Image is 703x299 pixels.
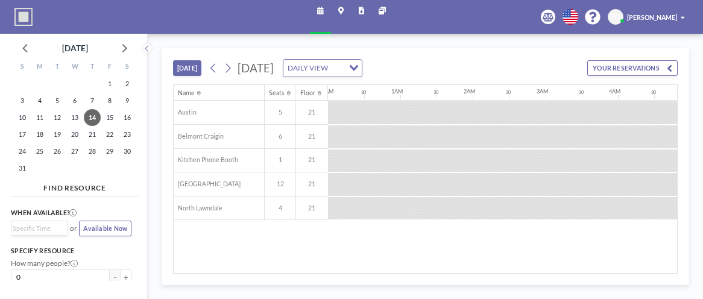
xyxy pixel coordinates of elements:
[14,60,31,75] div: S
[101,92,118,109] span: Friday, August 8, 2025
[31,60,49,75] div: M
[464,88,475,95] div: 2AM
[300,89,315,97] div: Floor
[609,88,620,95] div: 4AM
[265,109,295,116] span: 5
[361,90,366,95] div: 30
[31,92,48,109] span: Monday, August 4, 2025
[101,143,118,160] span: Friday, August 29, 2025
[14,109,31,126] span: Sunday, August 10, 2025
[269,89,285,97] div: Seats
[84,126,101,143] span: Thursday, August 21, 2025
[66,92,83,109] span: Wednesday, August 6, 2025
[178,89,195,97] div: Name
[14,160,31,177] span: Sunday, August 31, 2025
[119,109,136,126] span: Saturday, August 16, 2025
[174,180,241,188] span: [GEOGRAPHIC_DATA]
[331,62,342,74] input: Search for option
[611,13,620,21] span: ED
[14,92,31,109] span: Sunday, August 3, 2025
[119,126,136,143] span: Saturday, August 23, 2025
[62,40,88,57] div: [DATE]
[265,180,295,188] span: 12
[174,109,197,116] span: Austin
[173,60,201,76] button: [DATE]
[79,221,131,236] button: Available Now
[296,180,328,188] span: 21
[579,90,584,95] div: 30
[11,180,139,192] h4: FIND RESOURCE
[66,143,83,160] span: Wednesday, August 27, 2025
[49,60,66,75] div: T
[101,60,118,75] div: F
[506,90,511,95] div: 30
[391,88,403,95] div: 1AM
[265,204,295,212] span: 4
[13,224,61,234] input: Search for option
[49,126,66,143] span: Tuesday, August 19, 2025
[14,143,31,160] span: Sunday, August 24, 2025
[83,225,127,232] span: Available Now
[627,14,677,21] span: [PERSON_NAME]
[587,60,678,76] button: YOUR RESERVATIONS
[433,90,438,95] div: 30
[296,204,328,212] span: 21
[66,60,84,75] div: W
[31,143,48,160] span: Monday, August 25, 2025
[66,126,83,143] span: Wednesday, August 20, 2025
[283,60,362,77] div: Search for option
[286,62,330,74] span: DAILY VIEW
[110,269,121,285] button: -
[49,143,66,160] span: Tuesday, August 26, 2025
[296,133,328,140] span: 21
[296,156,328,164] span: 21
[119,143,136,160] span: Saturday, August 30, 2025
[31,126,48,143] span: Monday, August 18, 2025
[101,126,118,143] span: Friday, August 22, 2025
[119,75,136,92] span: Saturday, August 2, 2025
[84,143,101,160] span: Thursday, August 28, 2025
[84,92,101,109] span: Thursday, August 7, 2025
[70,224,77,233] span: or
[651,90,656,95] div: 30
[265,156,295,164] span: 1
[66,109,83,126] span: Wednesday, August 13, 2025
[174,156,239,164] span: Kitchen Phone Booth
[49,92,66,109] span: Tuesday, August 5, 2025
[14,8,33,26] img: organization-logo
[121,269,131,285] button: +
[118,60,136,75] div: S
[11,247,131,255] h3: Specify resource
[265,133,295,140] span: 6
[174,204,223,212] span: North Lawndale
[101,109,118,126] span: Friday, August 15, 2025
[11,221,68,236] div: Search for option
[49,109,66,126] span: Tuesday, August 12, 2025
[84,109,101,126] span: Thursday, August 14, 2025
[11,259,78,268] label: How many people?
[119,92,136,109] span: Saturday, August 9, 2025
[296,109,328,116] span: 21
[174,133,224,140] span: Belmont Craigin
[238,61,274,75] span: [DATE]
[31,109,48,126] span: Monday, August 11, 2025
[537,88,548,95] div: 3AM
[101,75,118,92] span: Friday, August 1, 2025
[14,126,31,143] span: Sunday, August 17, 2025
[84,60,101,75] div: T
